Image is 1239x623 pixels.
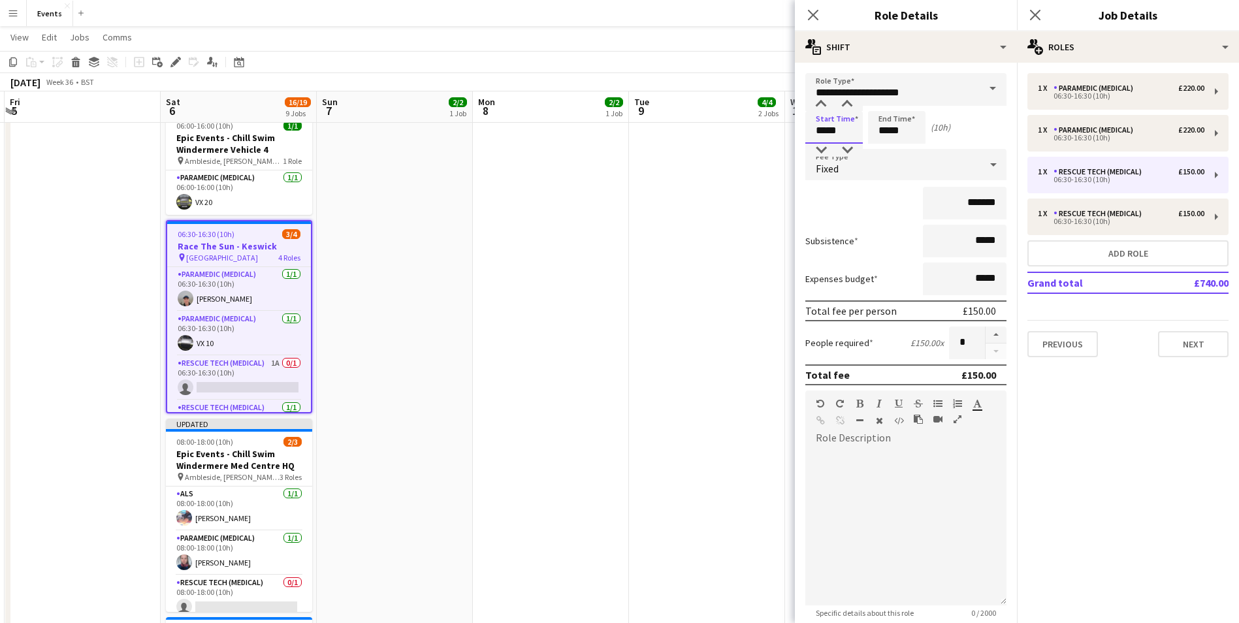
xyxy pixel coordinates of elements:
[322,96,338,108] span: Sun
[805,304,897,317] div: Total fee per person
[634,96,649,108] span: Tue
[758,97,776,107] span: 4/4
[178,229,234,239] span: 06:30-16:30 (10h)
[476,103,495,118] span: 8
[81,77,94,87] div: BST
[1178,84,1204,93] div: £220.00
[176,437,233,447] span: 08:00-18:00 (10h)
[1038,93,1204,99] div: 06:30-16:30 (10h)
[166,448,312,471] h3: Epic Events - Chill Swim Windermere Med Centre HQ
[1054,84,1138,93] div: Paramedic (Medical)
[1151,272,1229,293] td: £740.00
[1178,209,1204,218] div: £150.00
[963,304,996,317] div: £150.00
[1027,272,1151,293] td: Grand total
[176,121,233,131] span: 06:00-16:00 (10h)
[186,253,258,263] span: [GEOGRAPHIC_DATA]
[166,170,312,215] app-card-role: Paramedic (Medical)1/106:00-16:00 (10h)VX 20
[805,235,858,247] label: Subsistence
[167,311,311,356] app-card-role: Paramedic (Medical)1/106:30-16:30 (10h)VX 10
[931,121,950,133] div: (10h)
[805,608,924,618] span: Specific details about this role
[894,398,903,409] button: Underline
[167,400,311,445] app-card-role: Rescue Tech (Medical)1/106:30-16:30 (10h)
[285,108,310,118] div: 9 Jobs
[1038,209,1054,218] div: 1 x
[605,108,622,118] div: 1 Job
[167,240,311,252] h3: Race The Sun - Keswick
[10,31,29,43] span: View
[278,253,300,263] span: 4 Roles
[1178,125,1204,135] div: £220.00
[1017,31,1239,63] div: Roles
[632,103,649,118] span: 9
[42,31,57,43] span: Edit
[449,108,466,118] div: 1 Job
[961,368,996,381] div: £150.00
[285,97,311,107] span: 16/19
[185,472,280,482] span: Ambleside, [PERSON_NAME][GEOGRAPHIC_DATA]
[1017,7,1239,24] h3: Job Details
[27,1,73,26] button: Events
[185,156,283,166] span: Ambleside, [PERSON_NAME][GEOGRAPHIC_DATA]
[1054,209,1147,218] div: Rescue Tech (Medical)
[449,97,467,107] span: 2/2
[166,132,312,155] h3: Epic Events - Chill Swim Windermere Vehicle 4
[43,77,76,87] span: Week 36
[953,414,962,424] button: Fullscreen
[283,437,302,447] span: 2/3
[320,103,338,118] span: 7
[5,29,34,46] a: View
[1027,240,1229,266] button: Add role
[758,108,779,118] div: 2 Jobs
[933,398,942,409] button: Unordered List
[805,368,850,381] div: Total fee
[164,103,180,118] span: 6
[986,327,1006,343] button: Increase
[910,337,944,349] div: £150.00 x
[37,29,62,46] a: Edit
[855,415,864,426] button: Horizontal Line
[835,398,845,409] button: Redo
[166,113,312,215] app-job-card: 06:00-16:00 (10h)1/1Epic Events - Chill Swim Windermere Vehicle 4 Ambleside, [PERSON_NAME][GEOGRA...
[1038,84,1054,93] div: 1 x
[795,31,1017,63] div: Shift
[805,337,873,349] label: People required
[97,29,137,46] a: Comms
[166,96,180,108] span: Sat
[875,398,884,409] button: Italic
[914,398,923,409] button: Strikethrough
[166,419,312,429] div: Updated
[1054,125,1138,135] div: Paramedic (Medical)
[280,472,302,482] span: 3 Roles
[1038,176,1204,183] div: 06:30-16:30 (10h)
[1158,331,1229,357] button: Next
[1038,218,1204,225] div: 06:30-16:30 (10h)
[914,414,923,424] button: Paste as plain text
[167,356,311,400] app-card-role: Rescue Tech (Medical)1A0/106:30-16:30 (10h)
[788,103,807,118] span: 10
[1038,125,1054,135] div: 1 x
[875,415,884,426] button: Clear Formatting
[166,575,312,620] app-card-role: Rescue Tech (Medical)0/108:00-18:00 (10h)
[953,398,962,409] button: Ordered List
[855,398,864,409] button: Bold
[1027,331,1098,357] button: Previous
[10,76,40,89] div: [DATE]
[10,96,20,108] span: Fri
[816,162,839,175] span: Fixed
[166,419,312,612] app-job-card: Updated08:00-18:00 (10h)2/3Epic Events - Chill Swim Windermere Med Centre HQ Ambleside, [PERSON_N...
[1178,167,1204,176] div: £150.00
[70,31,89,43] span: Jobs
[166,531,312,575] app-card-role: Paramedic (Medical)1/108:00-18:00 (10h)[PERSON_NAME]
[166,487,312,531] app-card-role: ALS1/108:00-18:00 (10h)[PERSON_NAME]
[1038,135,1204,141] div: 06:30-16:30 (10h)
[103,31,132,43] span: Comms
[894,415,903,426] button: HTML Code
[283,121,302,131] span: 1/1
[795,7,1017,24] h3: Role Details
[166,220,312,413] app-job-card: 06:30-16:30 (10h)3/4Race The Sun - Keswick [GEOGRAPHIC_DATA]4 RolesParamedic (Medical)1/106:30-16...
